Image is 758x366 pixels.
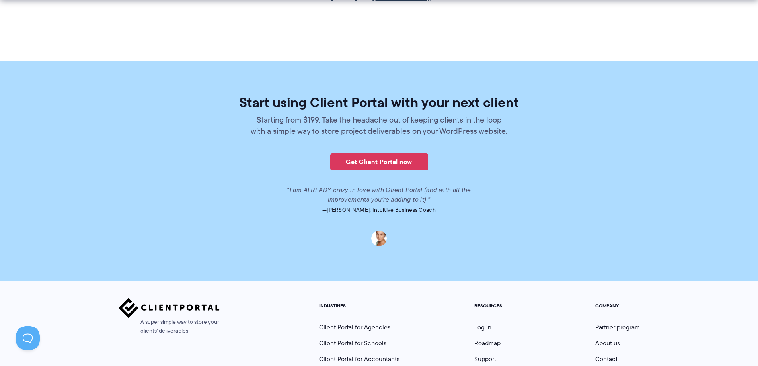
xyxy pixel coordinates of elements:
[330,153,428,170] a: Get Client Portal now
[474,303,520,309] h5: RESOURCES
[474,323,491,332] a: Log in
[319,339,386,348] a: Client Portal for Schools
[119,318,220,335] span: A super simple way to store your clients' deliverables
[595,354,618,364] a: Contact
[474,354,496,364] a: Support
[156,204,602,215] p: —[PERSON_NAME], Intuitive Business Coach
[16,326,40,350] iframe: Toggle Customer Support
[595,339,620,348] a: About us
[595,303,640,309] h5: COMPANY
[595,323,640,332] a: Partner program
[319,354,399,364] a: Client Portal for Accountants
[250,114,509,137] p: Starting from $199. Take the headache out of keeping clients in the loop with a simple way to sto...
[319,323,390,332] a: Client Portal for Agencies
[278,185,481,204] p: “I am ALREADY crazy in love with Client Portal (and with all the improvements you're adding to it).”
[474,339,501,348] a: Roadmap
[319,303,399,309] h5: INDUSTRIES
[156,96,602,109] h2: Start using Client Portal with your next client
